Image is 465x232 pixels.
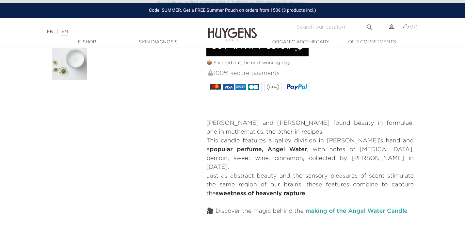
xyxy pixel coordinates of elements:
[305,208,408,214] a: making of the Angel Water Candle
[54,39,120,46] a: E-Shop
[47,29,53,34] a: FR
[223,84,233,90] img: VISA
[210,147,307,152] strong: popular perfume, Angel Water
[208,66,414,80] div: 100% secure payments
[208,70,213,76] img: 100% secure payments
[248,84,259,90] img: CB_NATIONALE
[206,60,414,66] p: 📦 Shipped out the next working day
[293,23,376,31] input: Search
[364,21,376,30] button: 
[125,39,191,46] a: Skin Diagnosis
[208,17,257,42] img: Huygens
[339,39,405,46] a: Our commitments
[51,84,197,166] iframe: YouTube video player
[206,119,414,137] p: [PERSON_NAME] and [PERSON_NAME] found beauty in formulae: one in mathematics, the other in recipes.
[44,28,189,36] div: |
[61,29,68,36] a: EN
[216,191,305,196] strong: sweetness of heavenly rapture
[268,39,333,46] a: Organic Apothecary
[206,172,414,198] p: Just as abstract beauty and the sensory pleasures of scent stimulate the same region of our brain...
[206,207,414,216] p: 🎥 Discover the magic behind the
[267,84,279,90] img: google_pay
[206,137,414,172] p: This candle features a galley division in [PERSON_NAME]’s hand and a , with notes of [MEDICAL_DAT...
[206,199,332,205] span: [PERSON_NAME] [PERSON_NAME] Water
[366,22,374,29] i: 
[235,84,246,90] img: AMEX
[210,84,221,90] img: MASTERCARD
[410,24,417,29] span: (0)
